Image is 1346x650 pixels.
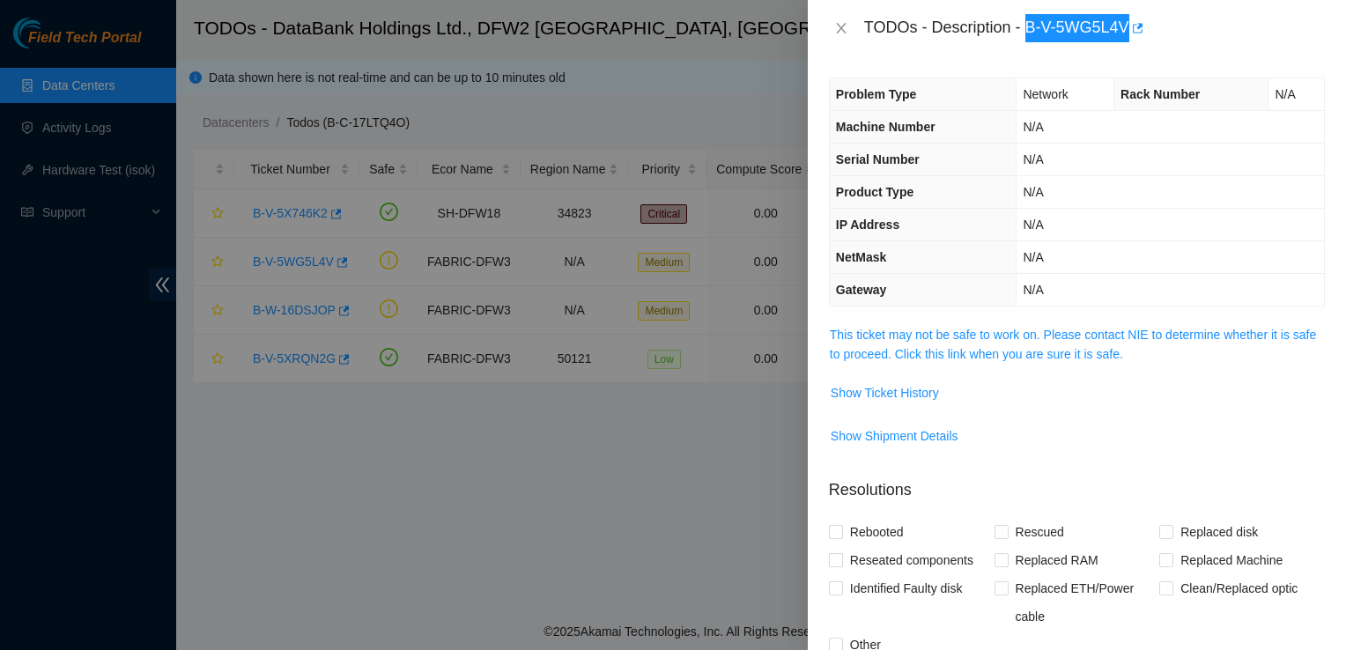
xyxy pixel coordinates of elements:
span: Rebooted [843,518,911,546]
span: Replaced disk [1173,518,1265,546]
span: N/A [1023,120,1043,134]
button: Show Shipment Details [830,422,959,450]
span: close [834,21,848,35]
span: Rescued [1009,518,1071,546]
span: N/A [1023,185,1043,199]
p: Resolutions [829,464,1325,502]
span: Reseated components [843,546,980,574]
span: IP Address [836,218,899,232]
span: N/A [1023,218,1043,232]
a: This ticket may not be safe to work on. Please contact NIE to determine whether it is safe to pro... [830,328,1316,361]
span: Show Ticket History [831,383,939,403]
span: Show Shipment Details [831,426,958,446]
span: Product Type [836,185,913,199]
button: Close [829,20,854,37]
span: N/A [1023,283,1043,297]
span: Gateway [836,283,887,297]
span: N/A [1275,87,1295,101]
span: Rack Number [1120,87,1200,101]
span: NetMask [836,250,887,264]
span: Serial Number [836,152,920,166]
span: Replaced Machine [1173,546,1290,574]
span: Problem Type [836,87,917,101]
div: TODOs - Description - B-V-5WG5L4V [864,14,1325,42]
span: N/A [1023,250,1043,264]
span: Machine Number [836,120,936,134]
span: Replaced ETH/Power cable [1009,574,1160,631]
span: Network [1023,87,1068,101]
span: Replaced RAM [1009,546,1106,574]
span: Clean/Replaced optic [1173,574,1305,602]
span: N/A [1023,152,1043,166]
button: Show Ticket History [830,379,940,407]
span: Identified Faulty disk [843,574,970,602]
